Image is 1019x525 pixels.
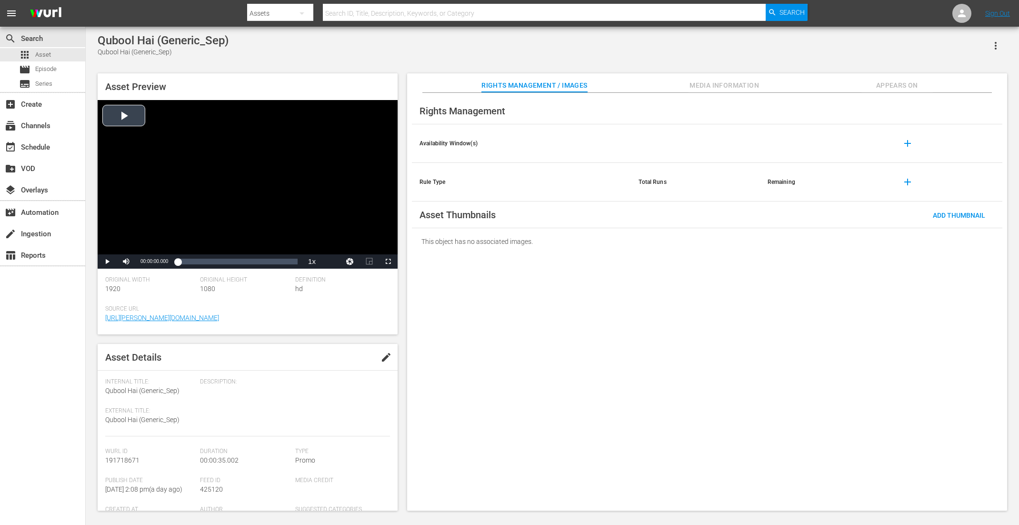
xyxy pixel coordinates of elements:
[105,506,195,514] span: Created At
[5,163,16,174] span: VOD
[98,47,229,57] div: Qubool Hai (Generic_Sep)
[35,50,51,60] span: Asset
[6,8,17,19] span: menu
[766,4,808,21] button: Search
[380,352,392,363] span: edit
[19,78,30,90] span: Series
[295,456,315,464] span: Promo
[295,448,385,455] span: Type
[105,448,195,455] span: Wurl Id
[105,378,195,386] span: Internal Title:
[481,80,587,91] span: Rights Management / Images
[5,99,16,110] span: Create
[105,276,195,284] span: Original Width
[5,207,16,218] span: Automation
[5,228,16,240] span: Ingestion
[105,81,166,92] span: Asset Preview
[295,506,385,514] span: Suggested Categories
[105,305,385,313] span: Source Url
[902,176,913,188] span: add
[420,105,505,117] span: Rights Management
[35,79,52,89] span: Series
[98,34,229,47] div: Qubool Hai (Generic_Sep)
[360,254,379,269] button: Picture-in-Picture
[5,184,16,196] span: Overlays
[105,407,195,415] span: External Title:
[140,259,168,264] span: 00:00:00.000
[105,477,195,485] span: Publish Date
[375,346,398,369] button: edit
[117,254,136,269] button: Mute
[200,506,290,514] span: Author
[379,254,398,269] button: Fullscreen
[35,64,57,74] span: Episode
[19,49,30,61] span: Asset
[302,254,321,269] button: Playback Rate
[896,132,919,155] button: add
[200,378,385,386] span: Description:
[105,352,161,363] span: Asset Details
[631,163,759,202] th: Total Runs
[412,163,631,202] th: Rule Type
[98,254,117,269] button: Play
[412,124,631,163] th: Availability Window(s)
[295,477,385,485] span: Media Credit
[98,100,398,269] div: Video Player
[925,212,993,219] span: Add Thumbnail
[200,285,215,293] span: 1080
[5,250,16,261] span: Reports
[200,485,223,493] span: 425120
[105,285,120,293] span: 1920
[200,456,239,464] span: 00:00:35.002
[925,206,993,223] button: Add Thumbnail
[105,416,180,424] span: Qubool Hai (Generic_Sep)
[420,209,496,221] span: Asset Thumbnails
[295,285,303,293] span: hd
[178,259,298,264] div: Progress Bar
[19,64,30,75] span: Episode
[5,141,16,153] span: Schedule
[760,163,889,202] th: Remaining
[340,254,360,269] button: Jump To Time
[902,138,913,149] span: add
[5,33,16,44] span: Search
[295,276,385,284] span: Definition
[896,171,919,193] button: add
[412,228,1002,255] div: This object has no associated images.
[200,448,290,455] span: Duration
[105,314,219,322] a: [URL][PERSON_NAME][DOMAIN_NAME]
[985,10,1010,17] a: Sign Out
[5,120,16,131] span: Channels
[861,80,933,91] span: Appears On
[779,4,805,21] span: Search
[105,387,180,394] span: Qubool Hai (Generic_Sep)
[105,456,140,464] span: 191718671
[200,477,290,485] span: Feed ID
[105,485,182,493] span: [DATE] 2:08 pm ( a day ago )
[200,276,290,284] span: Original Height
[23,2,69,25] img: ans4CAIJ8jUAAAAAAAAAAAAAAAAAAAAAAAAgQb4GAAAAAAAAAAAAAAAAAAAAAAAAJMjXAAAAAAAAAAAAAAAAAAAAAAAAgAT5G...
[689,80,760,91] span: Media Information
